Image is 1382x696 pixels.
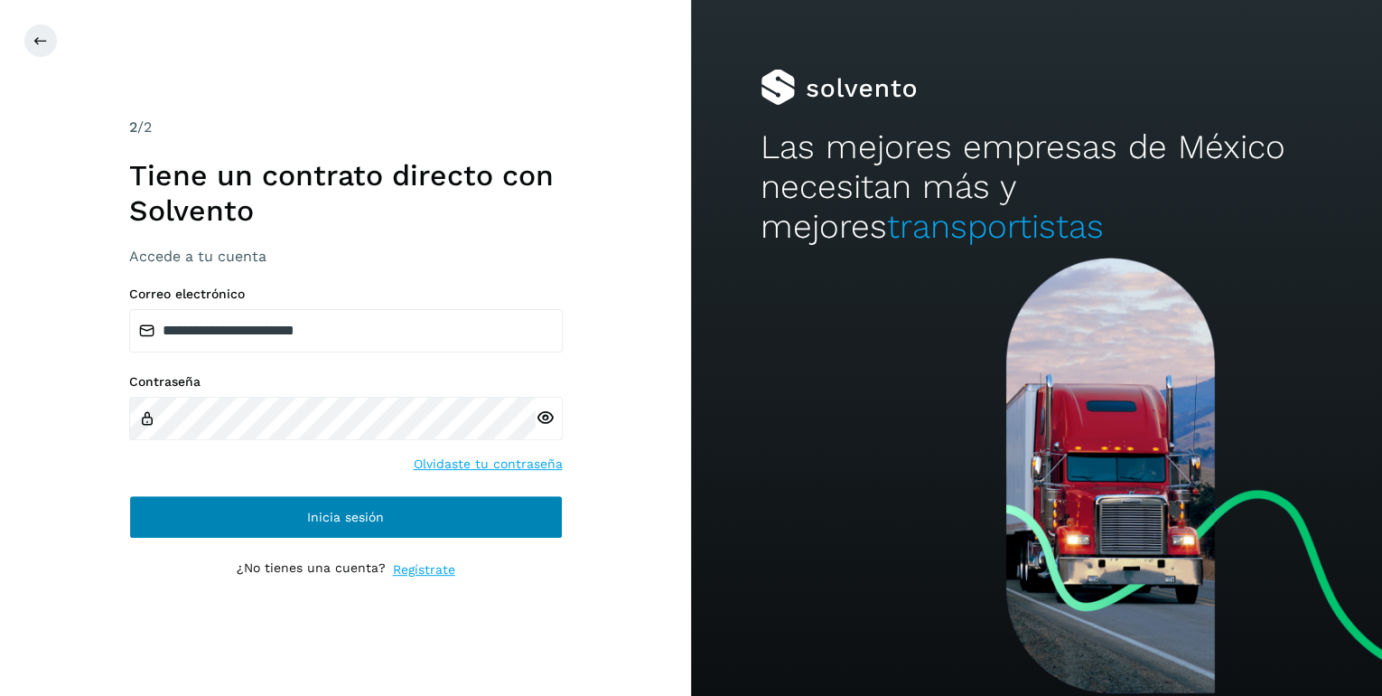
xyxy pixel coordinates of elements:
[129,117,563,138] div: /2
[129,248,563,265] h3: Accede a tu cuenta
[129,374,563,390] label: Contraseña
[887,207,1104,246] span: transportistas
[129,495,563,539] button: Inicia sesión
[761,127,1313,248] h2: Las mejores empresas de México necesitan más y mejores
[237,560,386,579] p: ¿No tienes una cuenta?
[414,455,563,474] a: Olvidaste tu contraseña
[307,511,384,523] span: Inicia sesión
[129,158,563,228] h1: Tiene un contrato directo con Solvento
[129,118,137,136] span: 2
[129,287,563,302] label: Correo electrónico
[393,560,455,579] a: Regístrate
